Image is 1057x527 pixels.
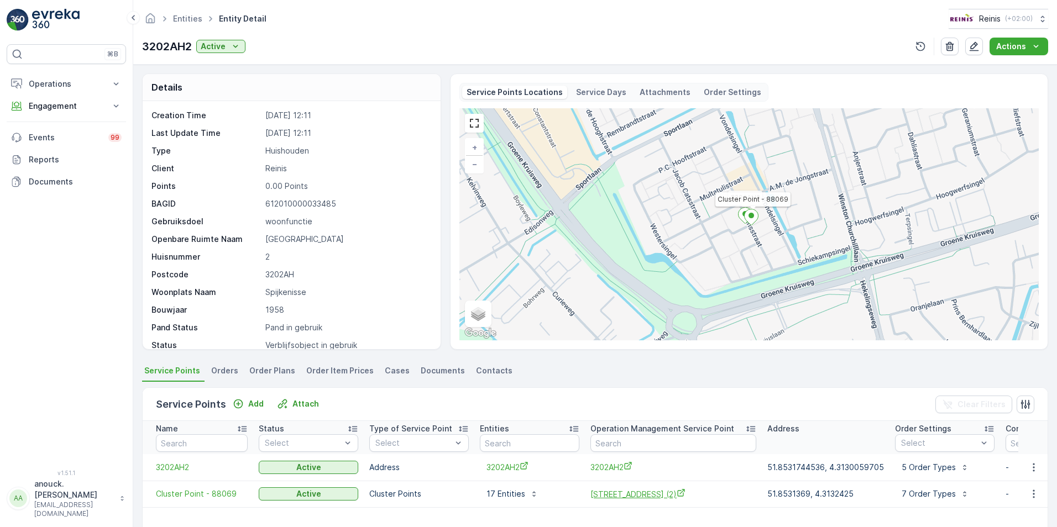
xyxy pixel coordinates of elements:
img: Google [462,326,499,340]
span: 3202AH2 [486,461,573,473]
input: Search [590,434,756,452]
p: Order Settings [895,423,951,434]
a: Documents [7,171,126,193]
p: Reinis [979,13,1001,24]
a: View Fullscreen [466,115,483,131]
p: Gebruiksdoel [151,216,261,227]
p: Add [248,398,264,409]
p: Select [901,438,977,449]
p: Attach [292,398,319,409]
p: Address [767,423,799,434]
p: Active [201,41,226,52]
span: − [472,159,478,168]
a: Homepage [144,17,156,26]
p: ⌘B [107,50,118,59]
span: Order Item Prices [306,365,374,376]
p: Woonplats Naam [151,287,261,298]
a: 3202AH2 [590,461,756,473]
span: Contacts [476,365,512,376]
button: Active [196,40,245,53]
button: Operations [7,73,126,95]
img: logo_light-DOdMpM7g.png [32,9,80,31]
p: Operations [29,78,104,89]
p: Clear Filters [957,399,1006,410]
p: Openbare Ruimte Naam [151,234,261,245]
img: Reinis-Logo-Vrijstaand_Tekengebied-1-copy2_aBO4n7j.png [949,13,975,25]
p: Reinis [265,163,429,174]
p: Select [375,438,452,449]
span: + [472,143,477,152]
div: AA [9,489,27,507]
button: Clear Filters [935,396,1012,413]
p: Huisnummer [151,251,261,262]
a: Cluster Point - 88069 [156,488,248,499]
p: Service Days [576,87,626,98]
p: Service Points [156,397,226,412]
button: Active [259,487,358,500]
p: Status [259,423,284,434]
button: Engagement [7,95,126,117]
p: Details [151,81,182,94]
input: Search [480,434,579,452]
button: Attach [273,397,323,410]
p: Operation Management Service Point [590,423,734,434]
p: 612010000033485 [265,198,429,209]
p: Creation Time [151,110,261,121]
p: [DATE] 12:11 [265,110,429,121]
p: Address [369,462,469,473]
p: [EMAIL_ADDRESS][DOMAIN_NAME] [34,500,114,518]
p: Documents [29,176,122,187]
p: Pand in gebruik [265,322,429,333]
p: 2 [265,251,429,262]
p: Entities [480,423,509,434]
a: Open this area in Google Maps (opens a new window) [462,326,499,340]
p: Spijkenisse [265,287,429,298]
p: Events [29,132,102,143]
p: Pand Status [151,322,261,333]
p: woonfunctie [265,216,429,227]
p: 7 Order Types [902,488,956,499]
p: ( +02:00 ) [1005,14,1033,23]
a: Events99 [7,127,126,149]
p: Service Points Locations [467,87,563,98]
p: Verblijfsobject in gebruik [265,340,429,351]
span: Service Points [144,365,200,376]
span: Orders [211,365,238,376]
p: 0.00 Points [265,181,429,192]
p: Attachments [640,87,690,98]
span: Order Plans [249,365,295,376]
p: Active [296,488,321,499]
span: Cases [385,365,410,376]
button: 17 Entities [480,485,545,503]
a: Layers [466,302,490,326]
p: Type [151,145,261,156]
button: Reinis(+02:00) [949,9,1048,29]
p: Reports [29,154,122,165]
input: Search [156,434,248,452]
p: Postcode [151,269,261,280]
a: 3202AH2 [156,462,248,473]
p: Status [151,340,261,351]
p: Huishouden [265,145,429,156]
span: Entity Detail [217,13,269,24]
p: 51.8531369, 4.3132425 [767,488,884,499]
span: [STREET_ADDRESS] (2) [590,488,756,500]
p: Name [156,423,178,434]
p: BAGID [151,198,261,209]
p: 1958 [265,304,429,315]
p: 5 Order Types [902,462,956,473]
p: Order Settings [704,87,761,98]
p: 3202AH2 [142,38,192,55]
a: Entities [173,14,202,23]
a: Zoom Out [466,156,483,172]
p: Last Update Time [151,128,261,139]
button: 7 Order Types [895,485,976,503]
p: 3202AH [265,269,429,280]
button: AAanouck.[PERSON_NAME][EMAIL_ADDRESS][DOMAIN_NAME] [7,478,126,518]
p: Actions [996,41,1026,52]
span: Documents [421,365,465,376]
a: Tollensstraat 30 (2) [590,488,756,500]
p: anouck.[PERSON_NAME] [34,478,114,500]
